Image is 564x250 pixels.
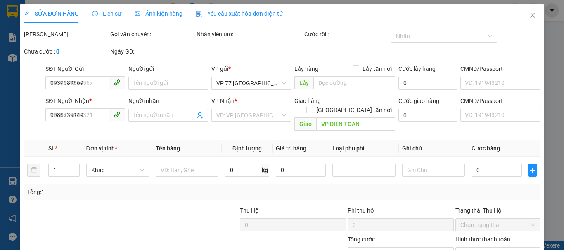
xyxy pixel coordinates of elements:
[304,30,389,39] div: Cước rồi :
[398,98,439,104] label: Cước giao hàng
[27,164,40,177] button: delete
[197,112,203,119] span: user-add
[460,96,540,105] div: CMND/Passport
[402,164,464,177] input: Ghi Chú
[359,64,395,73] span: Lấy tận nơi
[48,145,55,152] span: SL
[27,187,218,196] div: Tổng: 1
[196,11,202,17] img: icon
[455,236,510,243] label: Hình thức thanh toán
[92,10,121,17] span: Lịch sử
[398,65,435,72] label: Cước lấy hàng
[261,164,269,177] span: kg
[196,10,283,17] span: Yêu cầu xuất hóa đơn điện tử
[24,10,79,17] span: SỬA ĐƠN HÀNG
[398,140,468,157] th: Ghi chú
[114,111,120,118] span: phone
[86,145,117,152] span: Đơn vị tính
[313,76,395,89] input: Dọc đường
[45,96,125,105] div: SĐT Người Nhận
[24,11,30,16] span: edit
[110,47,195,56] div: Ngày GD:
[92,11,98,16] span: clock-circle
[211,98,235,104] span: VP Nhận
[45,64,125,73] div: SĐT Người Gửi
[460,64,540,73] div: CMND/Passport
[329,140,398,157] th: Loại phụ phí
[232,145,262,152] span: Định lượng
[528,167,536,173] span: plus
[128,64,208,73] div: Người gửi
[197,30,303,39] div: Nhân viên tạo:
[156,145,180,152] span: Tên hàng
[348,206,454,218] div: Phí thu hộ
[398,109,457,122] input: Cước giao hàng
[239,207,258,214] span: Thu Hộ
[455,206,540,215] div: Trạng thái Thu Hộ
[294,117,316,131] span: Giao
[472,145,500,152] span: Cước hàng
[460,219,535,231] span: Chọn trạng thái
[110,30,195,39] div: Gói vận chuyển:
[114,79,120,86] span: phone
[156,164,218,177] input: VD: Bàn, Ghế
[528,164,537,177] button: plus
[128,96,208,105] div: Người nhận
[294,98,321,104] span: Giao hàng
[216,77,286,89] span: VP 77 Thái Nguyên
[294,65,318,72] span: Lấy hàng
[135,10,182,17] span: Ảnh kiện hàng
[313,105,395,114] span: [GEOGRAPHIC_DATA] tận nơi
[529,12,536,19] span: close
[56,48,59,55] b: 0
[211,64,291,73] div: VP gửi
[24,47,109,56] div: Chưa cước :
[294,76,313,89] span: Lấy
[91,164,144,176] span: Khác
[24,30,109,39] div: [PERSON_NAME]:
[348,236,375,243] span: Tổng cước
[398,77,457,90] input: Cước lấy hàng
[275,145,306,152] span: Giá trị hàng
[521,4,544,27] button: Close
[135,11,140,16] span: picture
[316,117,395,131] input: Dọc đường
